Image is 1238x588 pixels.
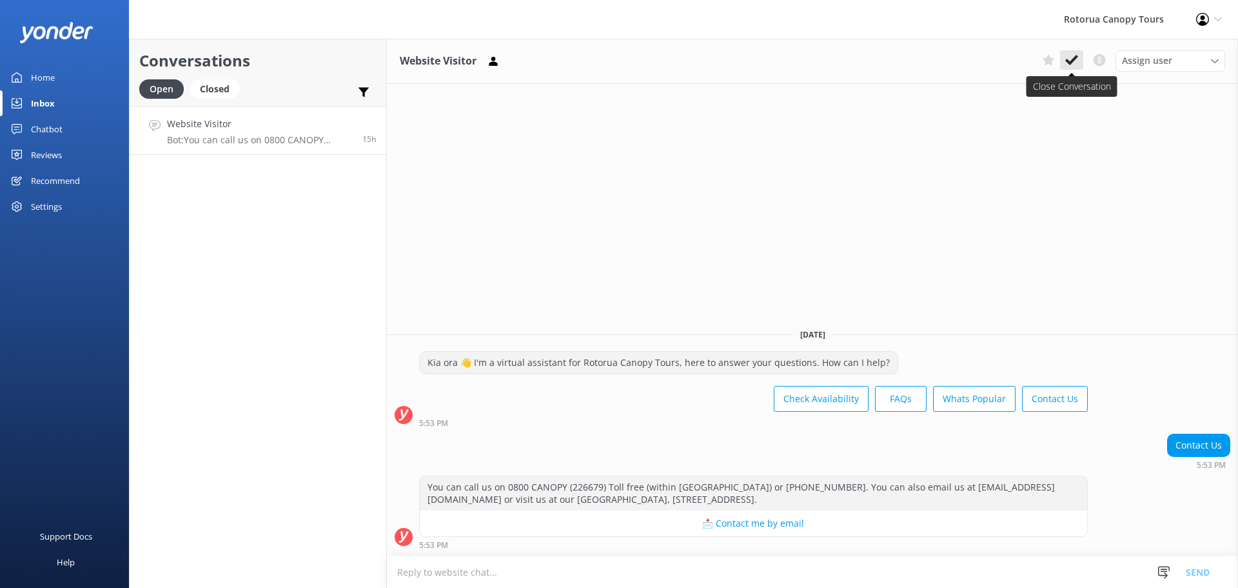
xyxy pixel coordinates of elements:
div: Kia ora 👋 I'm a virtual assistant for Rotorua Canopy Tours, here to answer your questions. How ca... [420,352,898,374]
h2: Conversations [139,48,377,73]
div: Assign User [1115,50,1225,71]
button: 📩 Contact me by email [420,511,1087,536]
a: Website VisitorBot:You can call us on 0800 CANOPY (226679) Toll free (within [GEOGRAPHIC_DATA]) o... [130,106,386,155]
div: Oct 04 2025 05:53pm (UTC +13:00) Pacific/Auckland [419,540,1088,549]
div: Settings [31,194,62,219]
div: Oct 04 2025 05:53pm (UTC +13:00) Pacific/Auckland [419,418,1088,427]
div: Help [57,549,75,575]
button: FAQs [875,386,927,412]
a: Open [139,81,190,96]
div: Reviews [31,142,62,168]
div: Support Docs [40,523,92,549]
button: Check Availability [774,386,869,412]
img: yonder-white-logo.png [19,22,93,43]
div: Chatbot [31,116,63,142]
div: Inbox [31,90,55,116]
strong: 5:53 PM [1197,461,1226,469]
div: Home [31,65,55,90]
span: [DATE] [792,329,833,340]
div: Contact Us [1168,434,1230,456]
div: Closed [190,79,239,99]
div: Oct 04 2025 05:53pm (UTC +13:00) Pacific/Auckland [1167,460,1230,469]
button: Contact Us [1022,386,1088,412]
strong: 5:53 PM [419,420,448,427]
h3: Website Visitor [400,53,477,70]
h4: Website Visitor [167,117,353,131]
button: Whats Popular [933,386,1016,412]
span: Oct 04 2025 05:53pm (UTC +13:00) Pacific/Auckland [362,134,377,145]
div: Open [139,79,184,99]
div: You can call us on 0800 CANOPY (226679) Toll free (within [GEOGRAPHIC_DATA]) or [PHONE_NUMBER]. Y... [420,476,1087,511]
strong: 5:53 PM [419,542,448,549]
p: Bot: You can call us on 0800 CANOPY (226679) Toll free (within [GEOGRAPHIC_DATA]) or [PHONE_NUMBE... [167,134,353,146]
a: Closed [190,81,246,96]
div: Recommend [31,168,80,194]
span: Assign user [1122,54,1172,68]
